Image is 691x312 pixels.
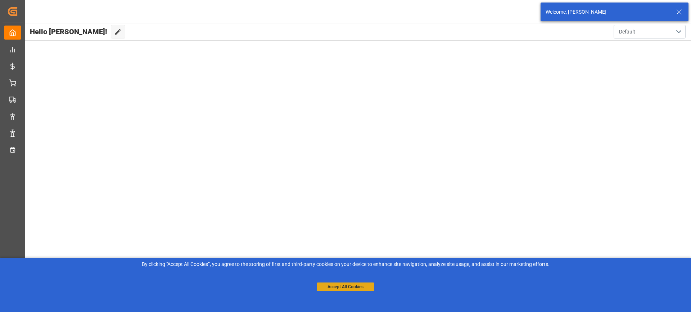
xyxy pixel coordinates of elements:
span: Hello [PERSON_NAME]! [30,25,107,39]
span: Default [619,28,635,36]
div: Welcome, [PERSON_NAME] [546,8,669,16]
button: open menu [614,25,686,39]
div: By clicking "Accept All Cookies”, you agree to the storing of first and third-party cookies on yo... [5,261,686,268]
button: Accept All Cookies [317,282,374,291]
